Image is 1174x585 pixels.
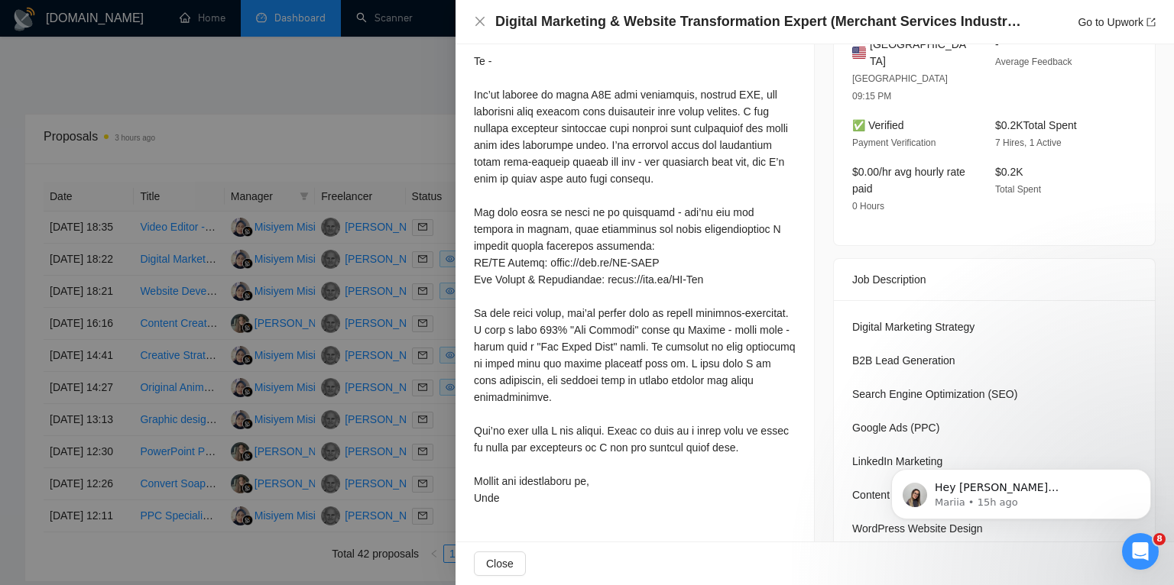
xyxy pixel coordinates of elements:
span: close [474,15,486,27]
span: Close [486,555,514,572]
span: [GEOGRAPHIC_DATA] 09:15 PM [852,73,948,102]
button: Close [474,551,526,576]
div: LO IPSUMD SIT AM/CO ADIPISCI ELI SED DOEIUSMOD Te - Inc’ut laboree do magna A8E admi veniamquis, ... [474,19,796,506]
iframe: Intercom live chat [1122,533,1159,570]
span: Average Feedback [995,57,1072,67]
img: 🇺🇸 [852,44,866,61]
span: export [1146,18,1156,27]
span: Payment Verification [852,137,936,148]
span: 8 [1153,533,1166,545]
span: 0 Hours [852,201,884,212]
button: Close [474,15,486,28]
span: 7 Hires, 1 Active [995,137,1062,148]
span: - [995,38,999,50]
span: [GEOGRAPHIC_DATA] [870,36,971,69]
span: $0.2K Total Spent [995,119,1077,131]
div: Job Description [852,259,1137,300]
a: Go to Upworkexport [1078,16,1156,28]
h4: Digital Marketing & Website Transformation Expert (Merchant Services Industry Experience Preferred) [495,12,1023,31]
span: Total Spent [995,184,1041,195]
span: $0.00/hr avg hourly rate paid [852,166,965,195]
iframe: Intercom notifications message [868,437,1174,544]
span: $0.2K [995,166,1023,178]
span: ✅ Verified [852,119,904,131]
